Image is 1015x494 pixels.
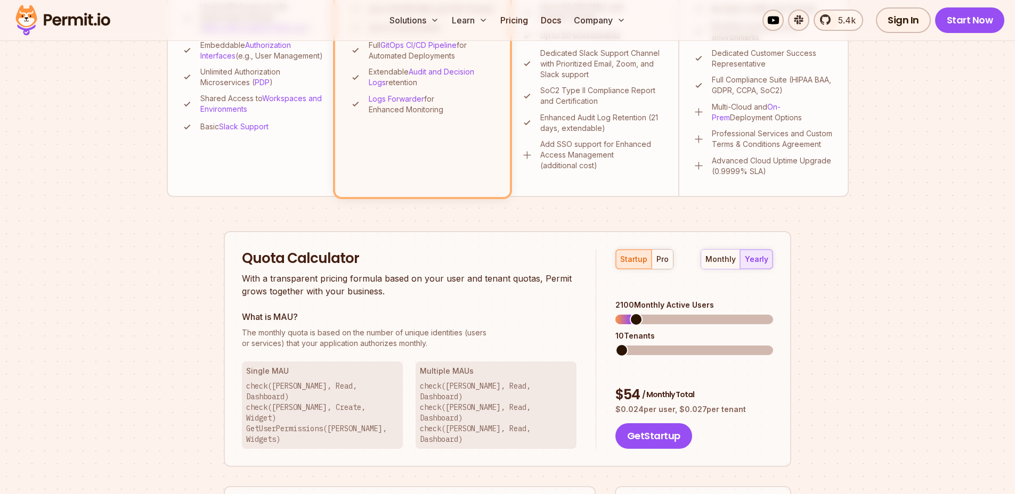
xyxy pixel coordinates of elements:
[570,10,630,31] button: Company
[246,381,399,444] p: check([PERSON_NAME], Read, Dashboard) check([PERSON_NAME], Create, Widget) GetUserPermissions([PE...
[242,327,576,349] p: or services) that your application authorizes monthly.
[242,310,576,323] h3: What is MAU?
[242,249,576,268] h2: Quota Calculator
[615,300,773,310] div: 2100 Monthly Active Users
[814,10,863,31] a: 5.4k
[712,102,835,123] p: Multi-Cloud and Deployment Options
[420,381,572,444] p: check([PERSON_NAME], Read, Dashboard) check([PERSON_NAME], Read, Dashboard) check([PERSON_NAME], ...
[876,7,931,33] a: Sign In
[369,94,496,115] p: for Enhanced Monitoring
[540,139,665,171] p: Add SSO support for Enhanced Access Management (additional cost)
[656,254,669,265] div: pro
[832,14,856,27] span: 5.4k
[369,94,424,103] a: Logs Forwarder
[200,40,324,61] p: Embeddable (e.g., User Management)
[540,112,665,134] p: Enhanced Audit Log Retention (21 days, extendable)
[642,389,694,400] span: / Monthly Total
[246,366,399,376] h3: Single MAU
[219,122,269,131] a: Slack Support
[496,10,532,31] a: Pricing
[369,40,496,61] p: Full for Automated Deployments
[255,78,270,87] a: PDP
[369,67,474,87] a: Audit and Decision Logs
[380,40,457,50] a: GitOps CI/CD Pipeline
[420,366,572,376] h3: Multiple MAUs
[537,10,565,31] a: Docs
[200,67,324,88] p: Unlimited Authorization Microservices ( )
[385,10,443,31] button: Solutions
[200,40,291,60] a: Authorization Interfaces
[242,327,576,338] span: The monthly quota is based on the number of unique identities (users
[712,155,835,177] p: Advanced Cloud Uptime Upgrade (0.9999% SLA)
[448,10,492,31] button: Learn
[200,93,324,114] p: Shared Access to
[615,404,773,415] p: $ 0.024 per user, $ 0.027 per tenant
[712,48,835,69] p: Dedicated Customer Success Representative
[11,2,115,38] img: Permit logo
[712,128,835,150] p: Professional Services and Custom Terms & Conditions Agreement
[369,67,496,88] p: Extendable retention
[615,385,773,405] div: $ 54
[615,423,692,449] button: GetStartup
[705,254,736,265] div: monthly
[712,75,835,96] p: Full Compliance Suite (HIPAA BAA, GDPR, CCPA, SoC2)
[200,121,269,132] p: Basic
[935,7,1005,33] a: Start Now
[540,48,665,80] p: Dedicated Slack Support Channel with Prioritized Email, Zoom, and Slack support
[242,272,576,298] p: With a transparent pricing formula based on your user and tenant quotas, Permit grows together wi...
[615,331,773,341] div: 10 Tenants
[712,102,781,122] a: On-Prem
[540,85,665,106] p: SoC2 Type II Compliance Report and Certification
